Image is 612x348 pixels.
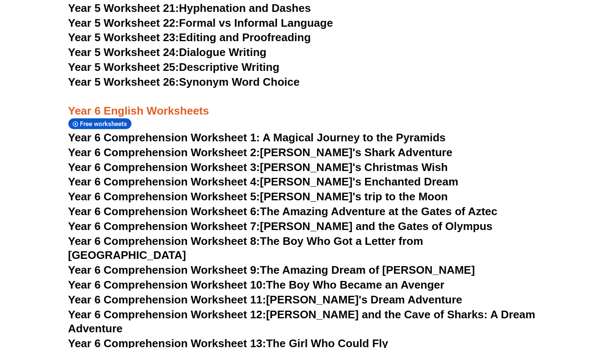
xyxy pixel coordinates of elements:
span: Year 6 Comprehension Worksheet 3: [68,161,260,174]
a: Year 6 Comprehension Worksheet 4:[PERSON_NAME]'s Enchanted Dream [68,175,458,188]
a: Year 6 Comprehension Worksheet 11:[PERSON_NAME]'s Dream Adventure [68,293,462,306]
a: Year 6 Comprehension Worksheet 10:The Boy Who Became an Avenger [68,278,445,291]
span: Year 5 Worksheet 24: [68,46,179,59]
span: Year 5 Worksheet 25: [68,61,179,73]
a: Year 5 Worksheet 24:Dialogue Writing [68,46,266,59]
a: Year 5 Worksheet 26:Synonym Word Choice [68,76,300,88]
a: Year 6 Comprehension Worksheet 12:[PERSON_NAME] and the Cave of Sharks: A Dream Adventure [68,308,535,335]
a: Year 5 Worksheet 22:Formal vs Informal Language [68,17,333,29]
a: Year 6 Comprehension Worksheet 1: A Magical Journey to the Pyramids [68,131,446,144]
span: Year 6 Comprehension Worksheet 11: [68,293,266,306]
span: Year 6 Comprehension Worksheet 7: [68,220,260,233]
div: Free worksheets [68,118,132,129]
iframe: Chat Widget [466,252,612,348]
a: Year 6 Comprehension Worksheet 6:The Amazing Adventure at the Gates of Aztec [68,205,497,218]
span: Free worksheets [80,120,130,128]
a: Year 5 Worksheet 25:Descriptive Writing [68,61,279,73]
span: Year 5 Worksheet 23: [68,31,179,44]
span: Year 6 Comprehension Worksheet 2: [68,146,260,159]
a: Year 6 Comprehension Worksheet 2:[PERSON_NAME]'s Shark Adventure [68,146,452,159]
span: Year 5 Worksheet 26: [68,76,179,88]
span: Year 6 Comprehension Worksheet 5: [68,190,260,203]
span: Year 6 Comprehension Worksheet 6: [68,205,260,218]
span: Year 6 Comprehension Worksheet 4: [68,175,260,188]
a: Year 6 Comprehension Worksheet 9:The Amazing Dream of [PERSON_NAME] [68,264,475,276]
span: Year 6 Comprehension Worksheet 9: [68,264,260,276]
span: Year 6 Comprehension Worksheet 10: [68,278,266,291]
a: Year 6 Comprehension Worksheet 3:[PERSON_NAME]'s Christmas Wish [68,161,448,174]
span: Year 6 Comprehension Worksheet 12: [68,308,266,321]
a: Year 6 Comprehension Worksheet 7:[PERSON_NAME] and the Gates of Olympus [68,220,493,233]
a: Year 6 Comprehension Worksheet 5:[PERSON_NAME]'s trip to the Moon [68,190,448,203]
span: Year 5 Worksheet 22: [68,17,179,29]
h3: Year 6 English Worksheets [68,90,544,119]
a: Year 5 Worksheet 23:Editing and Proofreading [68,31,311,44]
span: Year 6 Comprehension Worksheet 8: [68,235,260,247]
span: Year 5 Worksheet 21: [68,2,179,14]
a: Year 5 Worksheet 21:Hyphenation and Dashes [68,2,311,14]
a: Year 6 Comprehension Worksheet 8:The Boy Who Got a Letter from [GEOGRAPHIC_DATA] [68,235,423,262]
